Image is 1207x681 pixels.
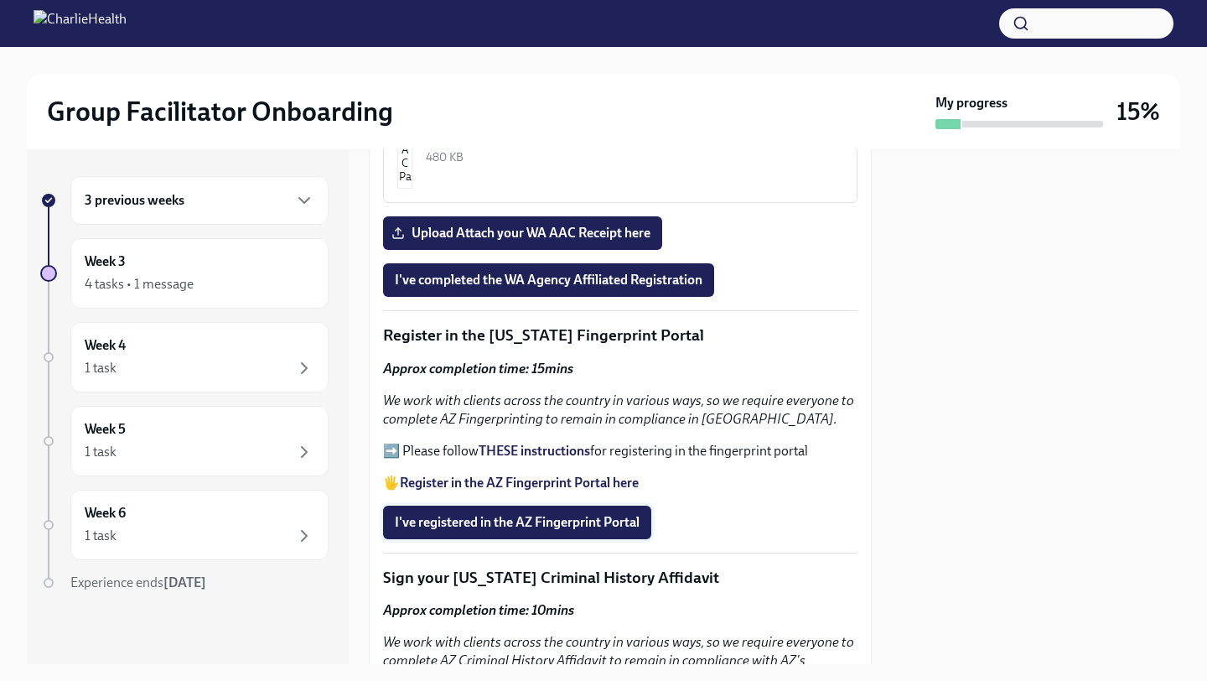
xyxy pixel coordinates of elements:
[383,263,714,297] button: I've completed the WA Agency Affiliated Registration
[383,442,857,460] p: ➡️ Please follow for registering in the fingerprint portal
[479,443,590,459] a: THESE instructions
[395,514,640,531] span: I've registered in the AZ Fingerprint Portal
[85,420,126,439] h6: Week 5
[426,149,843,165] div: 480 KB
[383,361,573,377] strong: Approx completion time: 15mins
[40,322,329,392] a: Week 41 task
[383,506,651,539] button: I've registered in the AZ Fingerprint Portal
[85,336,126,355] h6: Week 4
[163,574,206,590] strong: [DATE]
[70,574,206,590] span: Experience ends
[400,475,639,491] a: Register in the AZ Fingerprint Portal here
[383,567,857,589] p: Sign your [US_STATE] Criminal History Affidavit
[383,392,854,427] em: We work with clients across the country in various ways, so we require everyone to complete AZ Fi...
[85,191,184,210] h6: 3 previous weeks
[1116,96,1160,127] h3: 15%
[935,94,1008,112] strong: My progress
[85,359,117,377] div: 1 task
[85,275,194,294] div: 4 tasks • 1 message
[85,527,117,545] div: 1 task
[85,443,117,461] div: 1 task
[40,238,329,309] a: Week 34 tasks • 1 message
[383,325,857,346] p: Register in the [US_STATE] Fingerprint Portal
[383,474,857,492] p: 🖐️
[47,95,393,128] h2: Group Facilitator Onboarding
[395,272,702,289] span: I've completed the WA Agency Affiliated Registration
[70,176,329,225] div: 3 previous weeks
[40,490,329,560] a: Week 61 task
[383,602,574,618] strong: Approx completion time: 10mins
[40,406,329,476] a: Week 51 task
[85,504,126,522] h6: Week 6
[383,216,662,250] label: Upload Attach your WA AAC Receipt here
[395,225,650,242] span: Upload Attach your WA AAC Receipt here
[34,10,127,37] img: CharlieHealth
[85,252,126,271] h6: Week 3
